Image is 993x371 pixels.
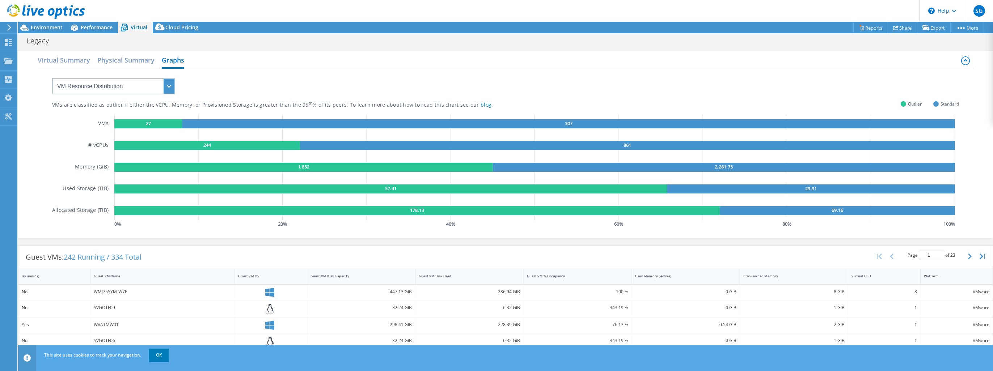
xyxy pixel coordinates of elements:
[52,206,109,215] h5: Allocated Storage (TiB)
[114,220,959,227] svg: GaugeChartPercentageAxisTexta
[24,37,60,45] h1: Legacy
[624,142,631,148] text: 861
[743,288,845,296] div: 8 GiB
[481,101,491,108] a: blog
[22,304,87,312] div: No
[565,120,572,127] text: 307
[162,53,184,69] h2: Graphs
[635,304,736,312] div: 0 GiB
[94,288,231,296] div: WMJ755YM-W7E
[852,304,917,312] div: 1
[743,304,845,312] div: 1 GiB
[310,337,412,345] div: 32.24 GiB
[743,274,836,278] div: Provisioned Memory
[635,274,728,278] div: Used Memory (Active)
[419,337,520,345] div: 6.32 GiB
[950,252,955,258] span: 23
[64,252,141,262] span: 242 Running / 334 Total
[88,141,109,150] h5: # vCPUs
[410,207,424,213] text: 178.13
[715,163,733,170] text: 2,261.75
[52,102,529,108] div: VMs are classified as outlier if either the vCPU, Memory, or Provisioned Storage is greater than ...
[38,53,90,67] h2: Virtual Summary
[298,163,309,170] text: 1,852
[310,274,403,278] div: Guest VM Disk Capacity
[743,321,845,329] div: 2 GiB
[917,22,951,33] a: Export
[919,251,944,260] input: jump to page
[635,337,736,345] div: 0 GiB
[527,337,628,345] div: 343.19 %
[278,221,287,227] text: 20 %
[924,274,981,278] div: Platform
[94,321,231,329] div: WVATMW01
[94,337,231,345] div: SVGOTF06
[18,246,149,268] div: Guest VMs:
[832,207,843,213] text: 69.16
[98,119,109,128] h5: VMs
[446,221,455,227] text: 40 %
[149,349,169,362] a: OK
[782,221,791,227] text: 80 %
[63,184,109,193] h5: Used Storage (TiB)
[527,274,620,278] div: Guest VM % Occupancy
[527,288,628,296] div: 100 %
[22,337,87,345] div: No
[385,185,397,192] text: 57.41
[924,321,989,329] div: VMware
[527,321,628,329] div: 76.13 %
[888,22,917,33] a: Share
[852,274,908,278] div: Virtual CPU
[852,321,917,329] div: 1
[165,24,198,31] span: Cloud Pricing
[238,274,295,278] div: Guest VM OS
[852,288,917,296] div: 8
[928,8,935,14] svg: \n
[419,274,511,278] div: Guest VM Disk Used
[97,53,155,67] h2: Physical Summary
[44,352,141,358] span: This site uses cookies to track your navigation.
[310,321,412,329] div: 298.41 GiB
[31,24,63,31] span: Environment
[908,100,922,108] span: Outlier
[203,142,211,148] text: 244
[310,288,412,296] div: 447.13 GiB
[924,304,989,312] div: VMware
[419,288,520,296] div: 286.94 GiB
[131,24,147,31] span: Virtual
[635,288,736,296] div: 0 GiB
[908,251,955,260] span: Page of
[943,221,955,227] text: 100 %
[310,304,412,312] div: 32.24 GiB
[146,120,151,127] text: 27
[924,337,989,345] div: VMware
[852,337,917,345] div: 1
[805,185,817,192] text: 29.91
[22,321,87,329] div: Yes
[635,321,736,329] div: 0.54 GiB
[309,101,313,106] sup: th
[950,22,984,33] a: More
[419,304,520,312] div: 6.32 GiB
[924,288,989,296] div: VMware
[527,304,628,312] div: 343.19 %
[22,274,78,278] div: IsRunning
[22,288,87,296] div: No
[853,22,888,33] a: Reports
[419,321,520,329] div: 228.39 GiB
[94,274,223,278] div: Guest VM Name
[743,337,845,345] div: 1 GiB
[75,163,109,172] h5: Memory (GiB)
[973,5,985,17] span: SG
[94,304,231,312] div: SVGOTF09
[941,100,959,108] span: Standard
[81,24,113,31] span: Performance
[614,221,624,227] text: 60 %
[114,221,121,227] text: 0 %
